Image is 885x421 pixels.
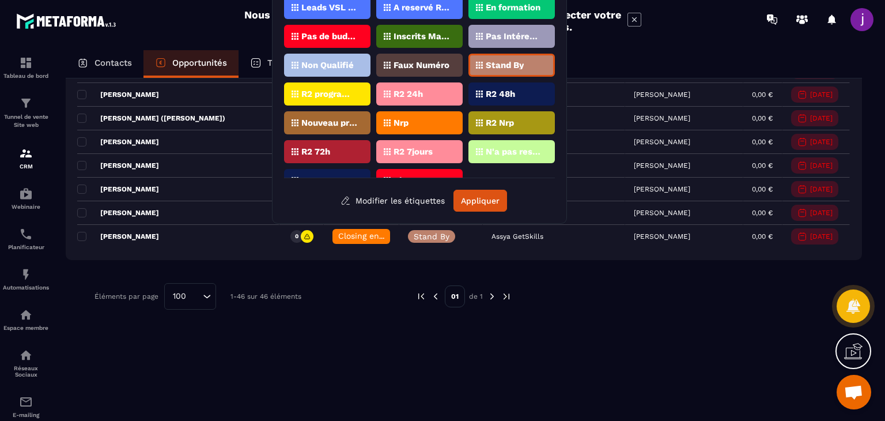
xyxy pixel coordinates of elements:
p: Absents Masterclass [394,176,449,185]
p: 0,00 € [752,185,773,193]
h2: Nous avons effectué une mise à jour sur Stripe. Veuillez reconnecter votre compte Stripe afin de ... [244,9,622,33]
p: Leads VSL ZENSPEAK [301,3,357,12]
p: Opportunités [172,58,227,68]
p: Pas de budget [301,32,357,40]
p: 0,00 € [752,209,773,217]
img: formation [19,146,33,160]
p: Presents Masterclass [301,176,357,185]
p: En formation [486,3,540,12]
p: R2 24h [394,90,423,98]
img: prev [430,291,441,302]
p: 0,00 € [752,232,773,240]
p: [PERSON_NAME] [77,232,159,241]
p: [DATE] [810,232,833,240]
p: [PERSON_NAME] [77,185,159,194]
p: Réseaux Sociaux [3,365,49,378]
img: next [501,291,512,302]
p: [PERSON_NAME] [77,208,159,217]
img: scheduler [19,227,33,241]
p: [PERSON_NAME] [77,90,159,99]
p: 1-46 sur 46 éléments [230,292,301,300]
p: CRM [3,163,49,170]
p: Tunnel de vente Site web [3,113,49,129]
a: Contacts [66,50,143,78]
p: Éléments par page [94,292,158,300]
img: next [487,291,497,302]
a: Tâches [239,50,308,78]
span: 100 [169,290,190,303]
p: R2 Nrp [486,119,514,127]
img: automations [19,187,33,201]
p: Pas Intéressé [486,32,542,40]
img: email [19,395,33,409]
img: formation [19,96,33,110]
p: 0,00 € [752,138,773,146]
p: [PERSON_NAME] ([PERSON_NAME]) [77,114,225,123]
a: automationsautomationsWebinaire [3,178,49,219]
p: R2 programmé [301,90,357,98]
p: [DATE] [810,185,833,193]
img: logo [16,10,120,32]
p: Contacts [94,58,132,68]
p: Tâches [267,58,297,68]
p: 01 [445,285,465,307]
p: [PERSON_NAME] [634,185,690,193]
p: [PERSON_NAME] [77,161,159,170]
a: social-networksocial-networkRéseaux Sociaux [3,340,49,386]
p: 0,00 € [752,91,773,99]
button: Appliquer [453,190,507,212]
p: [DATE] [810,91,833,99]
p: [PERSON_NAME] [634,91,690,99]
p: [DATE] [810,209,833,217]
p: [DATE] [810,161,833,170]
div: Search for option [164,283,216,310]
p: [DATE] [810,138,833,146]
p: Non Qualifié [301,61,354,69]
img: automations [19,268,33,281]
p: R2 72h [301,148,330,156]
p: [PERSON_NAME] [634,161,690,170]
span: Closing en cours [338,231,404,240]
a: Opportunités [143,50,239,78]
button: Modifier les étiquettes [332,190,453,211]
p: Espace membre [3,325,49,331]
p: [PERSON_NAME] [634,209,690,217]
p: 0,00 € [752,114,773,122]
p: Stand By [414,232,449,240]
p: Webinaire [3,204,49,210]
p: Nrp [394,119,409,127]
a: automationsautomationsAutomatisations [3,259,49,299]
img: prev [416,291,426,302]
p: R2 7jours [394,148,433,156]
p: 0 [295,232,298,240]
p: de 1 [469,292,483,301]
a: formationformationCRM [3,138,49,178]
p: R2 48h [486,90,515,98]
p: Nouveau prospect [301,119,357,127]
p: A reservé Rdv Zenspeak [394,3,449,12]
div: Ouvrir le chat [837,375,871,409]
a: schedulerschedulerPlanificateur [3,219,49,259]
p: E-mailing [3,412,49,418]
img: formation [19,56,33,70]
input: Search for option [190,290,200,303]
p: [PERSON_NAME] [634,232,690,240]
img: social-network [19,348,33,362]
p: Stand By [486,61,524,69]
p: [PERSON_NAME] [634,114,690,122]
p: Tableau de bord [3,73,49,79]
p: [PERSON_NAME] [77,137,159,146]
p: Automatisations [3,284,49,291]
p: Planificateur [3,244,49,250]
a: formationformationTableau de bord [3,47,49,88]
p: Faux Numéro [394,61,449,69]
p: Inscrits Masterclass [394,32,449,40]
p: [PERSON_NAME] [634,138,690,146]
a: automationsautomationsEspace membre [3,299,49,340]
p: 0,00 € [752,161,773,170]
img: automations [19,308,33,322]
p: [DATE] [810,114,833,122]
p: N'a pas reservé Rdv Zenspeak [486,148,542,156]
a: formationformationTunnel de vente Site web [3,88,49,138]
